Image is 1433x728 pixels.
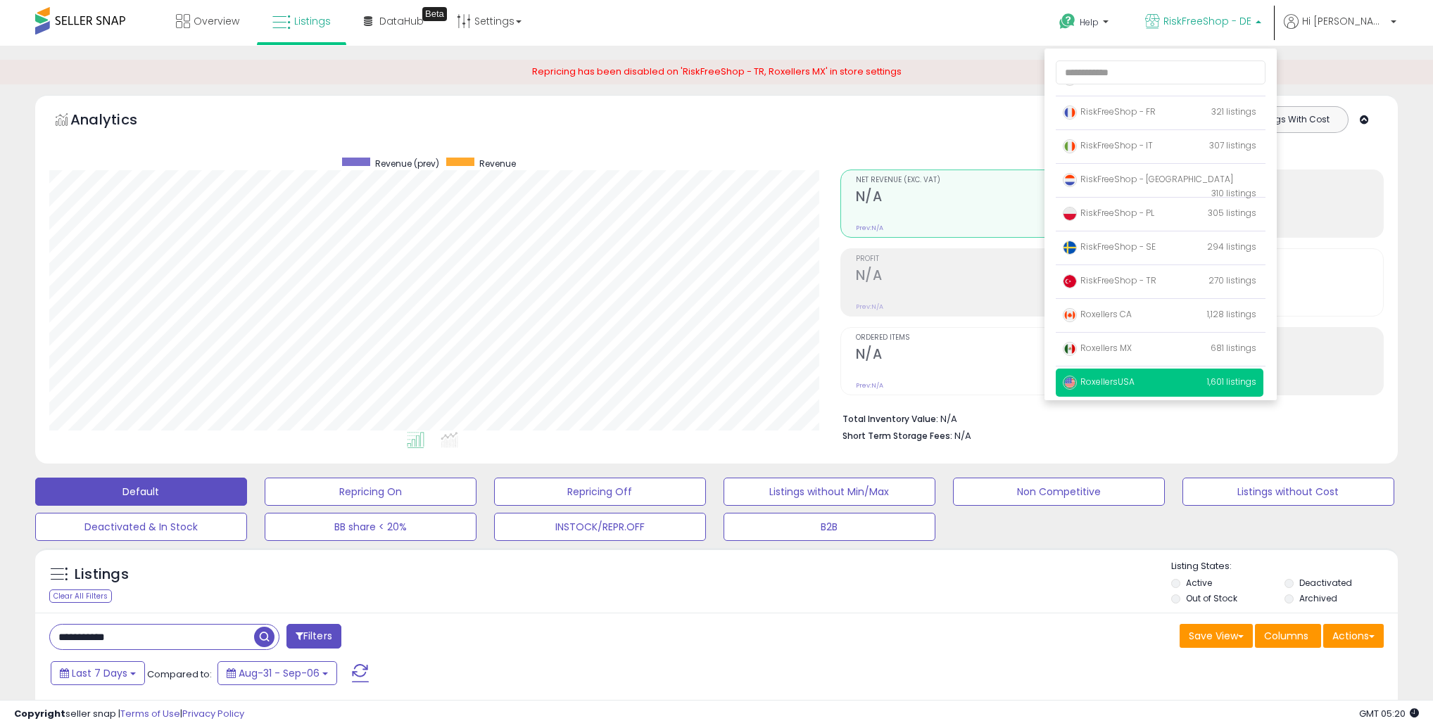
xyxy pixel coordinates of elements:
b: Short Term Storage Fees: [842,430,952,442]
label: Archived [1299,592,1337,604]
h5: Analytics [70,110,165,133]
span: 321 listings [1211,106,1256,117]
button: Deactivated & In Stock [35,513,247,541]
strong: Copyright [14,707,65,720]
small: Prev: N/A [856,381,883,390]
span: 681 listings [1211,342,1256,354]
i: Get Help [1059,13,1076,30]
button: Non Competitive [953,478,1165,506]
p: Listing States: [1171,560,1398,573]
label: Active [1186,577,1212,589]
img: mexico.png [1063,342,1077,356]
span: 310 listings [1211,187,1256,199]
button: Filters [286,624,341,649]
span: 294 listings [1207,241,1256,253]
div: Clear All Filters [49,589,112,603]
button: Default [35,478,247,506]
span: RiskFreeShop - TR [1063,274,1156,286]
h5: Listings [75,565,129,585]
small: Prev: N/A [856,302,883,311]
h2: N/A [856,189,1104,207]
span: Revenue [479,158,516,170]
span: 1,601 listings [1207,376,1256,388]
b: Total Inventory Value: [842,413,938,425]
span: Roxellers CA [1063,308,1132,320]
span: Overview [194,14,239,28]
span: Compared to: [147,668,212,681]
a: Terms of Use [120,707,180,720]
span: Last 7 Days [72,666,127,680]
small: Prev: N/A [856,224,883,232]
button: Repricing On [265,478,476,506]
span: RiskFreeShop - IT [1063,139,1153,151]
button: INSTOCK/REPR.OFF [494,513,706,541]
button: Listings without Cost [1182,478,1394,506]
span: 1,128 listings [1207,308,1256,320]
label: Deactivated [1299,577,1352,589]
img: poland.png [1063,207,1077,221]
div: Tooltip anchor [422,7,447,21]
a: Hi [PERSON_NAME] [1284,14,1396,46]
li: N/A [842,409,1374,426]
span: Repricing has been disabled on 'RiskFreeShop - TR, Roxellers MX' in store settings [532,65,902,78]
span: RiskFreeShop - PL [1063,207,1154,219]
span: Aug-31 - Sep-06 [239,666,320,680]
img: turkey.png [1063,274,1077,288]
button: Actions [1323,624,1384,648]
button: Save View [1180,624,1253,648]
a: Privacy Policy [182,707,244,720]
span: 270 listings [1208,274,1256,286]
span: Ordered Items [856,334,1104,342]
span: N/A [954,429,971,442]
span: Columns [1264,629,1308,643]
img: netherlands.png [1063,173,1077,187]
label: Out of Stock [1186,592,1237,604]
span: RiskFreeShop - [GEOGRAPHIC_DATA] [1063,173,1233,185]
button: Repricing Off [494,478,706,506]
a: Help [1048,2,1123,46]
span: 307 listings [1209,139,1256,151]
button: Last 7 Days [51,661,145,685]
h2: N/A [856,346,1104,365]
span: 305 listings [1208,207,1256,219]
button: Listings With Cost [1239,110,1344,129]
span: Listings [294,14,331,28]
img: italy.png [1063,139,1077,153]
img: usa.png [1063,376,1077,390]
img: canada.png [1063,308,1077,322]
button: BB share < 20% [265,513,476,541]
div: No relevant data [1307,698,1384,711]
span: Profit [856,255,1104,263]
img: sweden.png [1063,241,1077,255]
span: RiskFreeShop - SE [1063,241,1156,253]
h2: N/A [856,267,1104,286]
span: Net Revenue (Exc. VAT) [856,177,1104,184]
button: Listings without Min/Max [724,478,935,506]
button: B2B [724,513,935,541]
span: Revenue (prev) [375,158,439,170]
div: seller snap | | [14,708,244,721]
span: 2025-09-14 05:20 GMT [1359,707,1419,720]
button: Aug-31 - Sep-06 [217,661,337,685]
button: Columns [1255,624,1321,648]
span: Hi [PERSON_NAME] [1302,14,1387,28]
span: DataHub [379,14,424,28]
span: Roxellers MX [1063,342,1132,354]
span: RoxellersUSA [1063,376,1135,388]
span: RiskFreeShop - DE [1163,14,1251,28]
span: Help [1080,16,1099,28]
img: france.png [1063,106,1077,120]
span: RiskFreeShop - FR [1063,106,1156,117]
